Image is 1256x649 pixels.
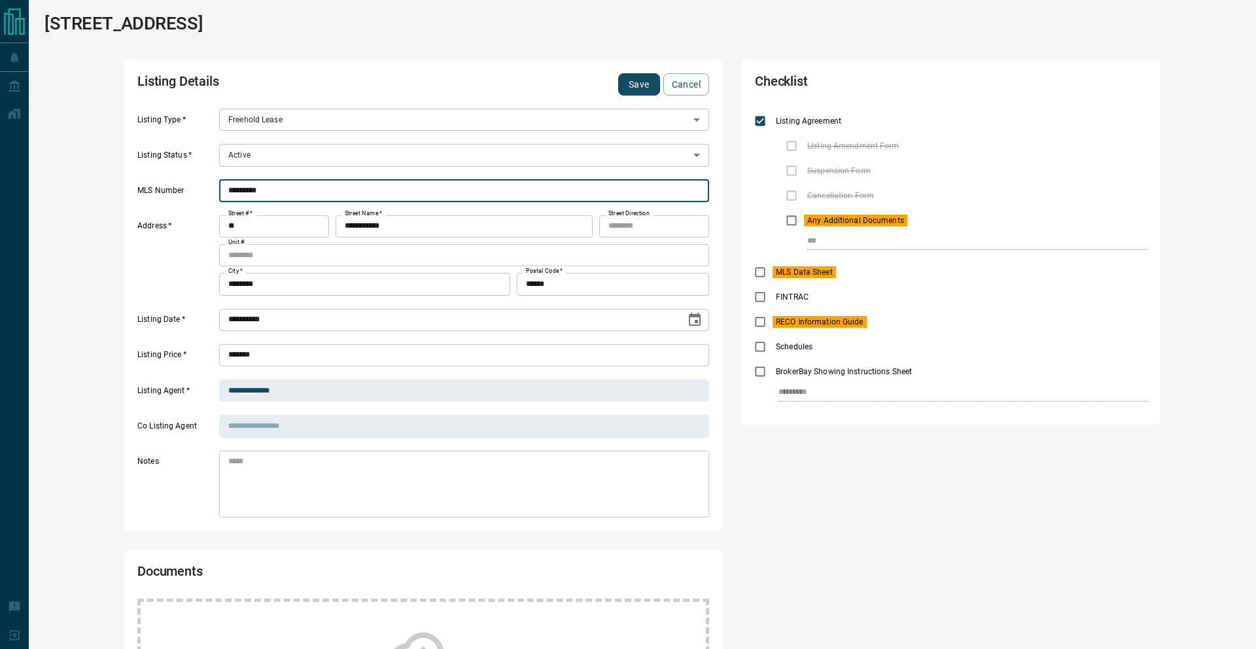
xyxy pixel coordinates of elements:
label: City [228,267,243,275]
span: Listing Agreement [773,115,845,127]
span: MLS Data Sheet [773,266,836,278]
label: Listing Date [137,314,216,331]
label: Street # [228,209,253,218]
label: Address [137,220,216,295]
h2: Checklist [755,73,990,96]
label: Listing Price [137,349,216,366]
div: Active [219,144,709,166]
label: Street Name [345,209,382,218]
span: RECO Information Guide [773,316,866,328]
span: BrokerBay Showing Instructions Sheet [773,366,915,377]
label: Listing Agent [137,385,216,402]
label: Listing Status [137,150,216,167]
input: checklist input [807,233,1120,250]
span: Any Additional Documents [804,215,907,226]
label: Co Listing Agent [137,421,216,438]
label: Unit # [228,238,245,247]
h2: Documents [137,563,480,586]
span: FINTRAC [773,291,812,303]
span: Cancellation Form [804,190,877,202]
h2: Listing Details [137,73,480,96]
label: Street Direction [608,209,650,218]
button: Save [618,73,660,96]
input: checklist input [778,384,1120,401]
label: Postal Code [526,267,563,275]
label: MLS Number [137,185,216,202]
div: Freehold Lease [219,109,709,131]
label: Notes [137,456,216,517]
span: Suspension Form [804,165,874,177]
span: Listing Amendment Form [804,140,902,152]
span: Schedules [773,341,816,353]
h1: [STREET_ADDRESS] [44,13,203,34]
button: Choose date, selected date is Aug 17, 2025 [682,307,708,333]
button: Cancel [663,73,709,96]
label: Listing Type [137,114,216,132]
